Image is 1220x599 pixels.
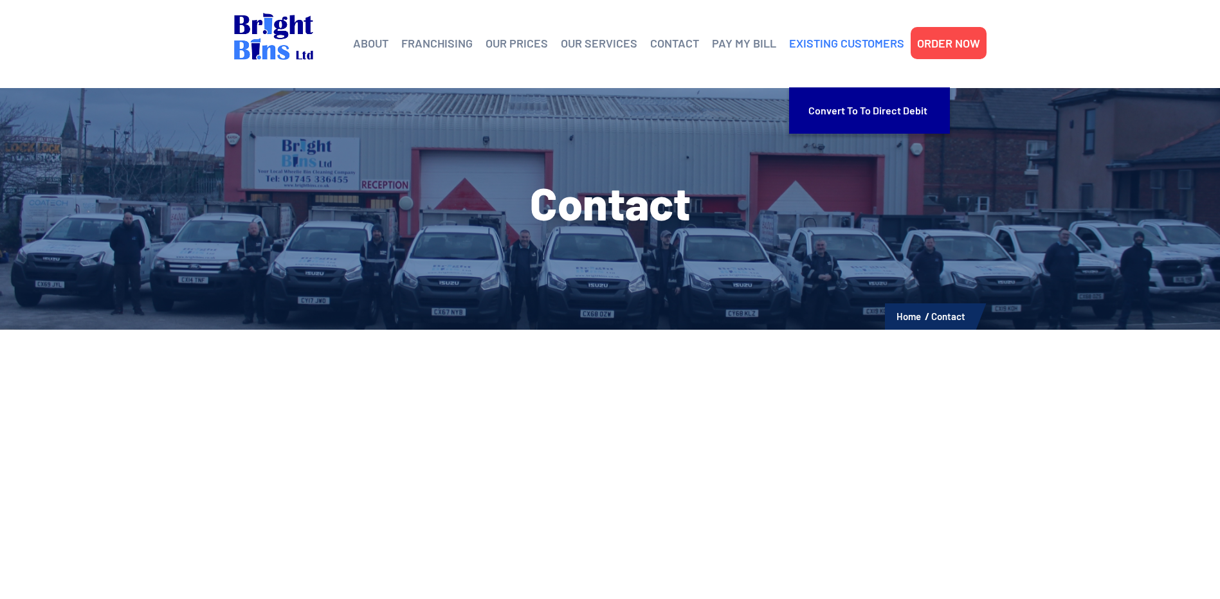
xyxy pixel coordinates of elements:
[650,33,699,53] a: CONTACT
[234,180,987,225] h1: Contact
[712,33,776,53] a: PAY MY BILL
[917,33,980,53] a: ORDER NOW
[931,308,965,325] li: Contact
[789,33,904,53] a: EXISTING CUSTOMERS
[486,33,548,53] a: OUR PRICES
[353,33,388,53] a: ABOUT
[808,94,931,127] a: Convert to To Direct Debit
[401,33,473,53] a: FRANCHISING
[897,310,921,322] a: Home
[561,33,637,53] a: OUR SERVICES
